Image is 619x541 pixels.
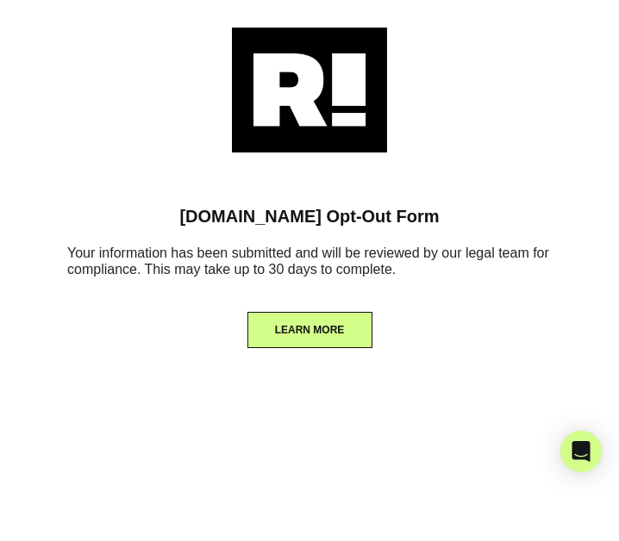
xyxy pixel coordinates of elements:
[26,206,593,227] h1: [DOMAIN_NAME] Opt-Out Form
[247,312,372,348] button: LEARN MORE
[247,319,372,333] a: LEARN MORE
[560,431,602,472] div: Open Intercom Messenger
[26,238,593,291] h6: Your information has been submitted and will be reviewed by our legal team for compliance. This m...
[232,28,387,152] img: Retention.com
